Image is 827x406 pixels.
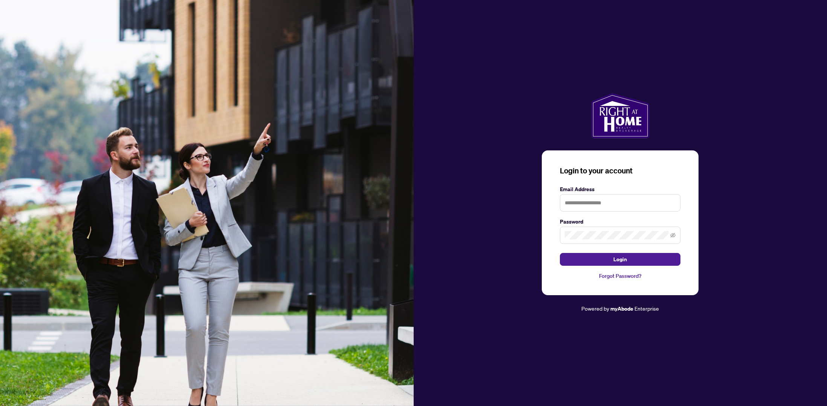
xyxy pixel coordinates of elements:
[560,185,680,193] label: Email Address
[560,253,680,266] button: Login
[610,305,633,313] a: myAbode
[560,272,680,280] a: Forgot Password?
[560,165,680,176] h3: Login to your account
[591,93,650,138] img: ma-logo
[670,233,676,238] span: eye-invisible
[560,218,680,226] label: Password
[581,305,609,312] span: Powered by
[613,253,627,265] span: Login
[634,305,659,312] span: Enterprise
